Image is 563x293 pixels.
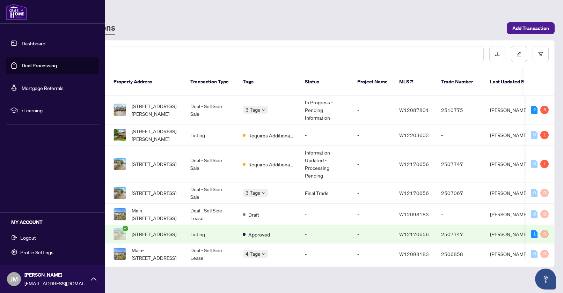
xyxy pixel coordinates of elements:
img: thumbnail-img [114,129,126,141]
span: edit [517,52,521,57]
th: Last Updated By [484,68,537,96]
span: [EMAIL_ADDRESS][DOMAIN_NAME] [24,279,87,287]
span: [STREET_ADDRESS] [132,189,176,197]
td: 2507067 [436,182,484,204]
td: Deal - Sell Side Sale [185,146,237,182]
div: 0 [531,210,538,218]
span: Requires Additional Docs [248,160,294,168]
span: Approved [248,231,270,238]
span: W12170656 [399,190,429,196]
td: - [299,125,352,146]
td: Final Trade [299,182,352,204]
button: download [489,46,505,62]
td: 2510775 [436,96,484,125]
td: - [352,225,394,243]
td: - [352,96,394,125]
td: [PERSON_NAME] [484,225,537,243]
td: [PERSON_NAME] [484,243,537,265]
div: 0 [531,131,538,139]
span: download [495,52,500,57]
a: Dashboard [22,40,45,46]
td: [PERSON_NAME] [484,146,537,182]
div: 0 [540,250,549,258]
span: Profile Settings [20,247,53,258]
span: filter [538,52,543,57]
td: [PERSON_NAME] [484,125,537,146]
span: Add Transaction [512,23,549,34]
button: edit [511,46,527,62]
th: Transaction Type [185,68,237,96]
td: - [299,243,352,265]
td: - [352,182,394,204]
div: 0 [531,160,538,168]
div: 5 [540,106,549,114]
span: W12170656 [399,161,429,167]
button: Logout [6,232,99,243]
span: Main-[STREET_ADDRESS] [132,206,179,222]
span: [STREET_ADDRESS] [132,160,176,168]
span: W12203603 [399,132,429,138]
td: - [352,125,394,146]
button: Profile Settings [6,246,99,258]
td: [PERSON_NAME] [484,204,537,225]
div: 1 [540,160,549,168]
td: [PERSON_NAME] [484,96,537,125]
td: Listing [185,225,237,243]
td: 2507747 [436,225,484,243]
td: - [436,125,484,146]
td: - [352,146,394,182]
span: Logout [20,232,36,243]
div: 2 [531,106,538,114]
span: Main-[STREET_ADDRESS] [132,246,179,262]
img: thumbnail-img [114,104,126,116]
th: Property Address [108,68,185,96]
td: Deal - Sell Side Sale [185,96,237,125]
span: [PERSON_NAME] [24,271,87,279]
div: 0 [540,189,549,197]
td: - [352,243,394,265]
img: thumbnail-img [114,248,126,260]
span: [STREET_ADDRESS][PERSON_NAME] [132,127,179,143]
img: thumbnail-img [114,158,126,170]
span: 4 Tags [246,250,260,258]
td: Listing [185,125,237,146]
div: 0 [540,210,549,218]
div: 1 [531,230,538,238]
img: thumbnail-img [114,208,126,220]
th: Project Name [352,68,394,96]
img: thumbnail-img [114,228,126,240]
div: 0 [531,250,538,258]
span: down [262,108,265,112]
span: 3 Tags [246,189,260,197]
div: 0 [540,230,549,238]
span: [STREET_ADDRESS][PERSON_NAME] [132,102,179,118]
td: 2507747 [436,146,484,182]
a: Mortgage Referrals [22,85,64,91]
span: Draft [248,211,259,218]
div: 1 [540,131,549,139]
span: W12098183 [399,211,429,217]
div: 0 [531,189,538,197]
button: filter [533,46,549,62]
span: Requires Additional Docs [248,132,294,139]
span: down [262,252,265,256]
td: - [299,204,352,225]
span: JM [10,274,18,284]
td: - [436,204,484,225]
td: 2506858 [436,243,484,265]
h5: MY ACCOUNT [11,218,99,226]
span: [STREET_ADDRESS] [132,230,176,238]
span: W12087801 [399,107,429,113]
span: 3 Tags [246,106,260,114]
th: MLS # [394,68,436,96]
button: Open asap [535,269,556,290]
span: W12170656 [399,231,429,237]
td: Deal - Sell Side Lease [185,204,237,225]
button: Add Transaction [507,22,555,34]
img: thumbnail-img [114,187,126,199]
td: In Progress - Pending Information [299,96,352,125]
th: Trade Number [436,68,484,96]
td: Deal - Sell Side Lease [185,243,237,265]
span: check-circle [123,226,128,231]
img: logo [6,3,27,20]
